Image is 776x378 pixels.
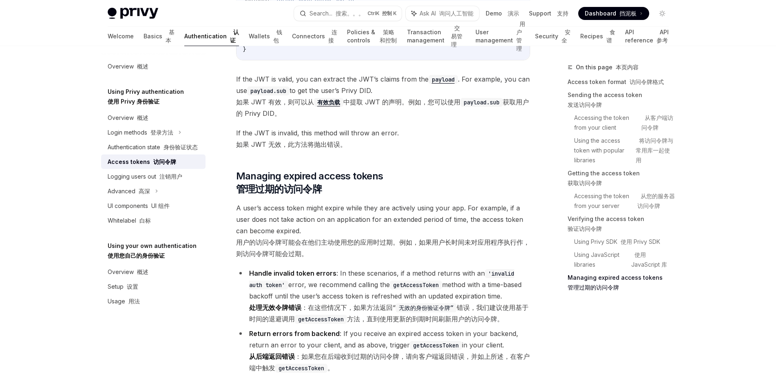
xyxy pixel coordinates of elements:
[108,186,150,196] div: Advanced
[236,267,530,325] li: : In these scenarios, if a method returns with an error, we recommend calling the method with a t...
[451,24,462,47] font: 交易管理
[137,114,148,121] font: 概述
[574,111,675,134] a: Accessing the token from your client 从客户端访问令牌
[568,75,675,88] a: Access token format 访问令牌格式
[625,26,669,46] a: API reference API 参考
[637,192,675,209] font: 从您的服务器访问令牌
[656,7,669,20] button: Toggle dark mode
[101,59,206,73] a: Overview 概述
[108,241,197,260] h5: Using your own authentication
[108,281,138,291] div: Setup
[486,9,519,17] a: Demo 演示
[568,212,675,235] a: Verifying the access token验证访问令牌
[580,26,615,46] a: Recipes 食谱
[236,183,322,195] font: 管理过期的访问令牌
[574,134,675,166] a: Using the access token with popular libraries 将访问令牌与常用库一起使用
[420,9,473,17] span: Ask AI
[568,283,619,290] font: 管理过期的访问令牌
[236,170,383,196] span: Managing expired access tokens
[153,158,176,165] font: 访问令牌
[406,6,479,20] button: Ask AI 询问人工智能
[101,264,206,279] a: Overview 概述
[101,154,206,169] a: Access tokens 访问令牌
[407,26,466,46] a: Transaction management 交易管理
[236,127,530,150] span: If the JWT is invalid, this method will throw an error.
[292,26,337,46] a: Connectors 连接
[164,143,198,150] font: 身份验证状态
[101,139,206,154] a: Authentication state 身份验证状态
[295,315,347,324] code: getAccessToken
[108,127,173,137] div: Login methods
[439,9,473,16] font: 询问人工智能
[101,110,206,125] a: Overview 概述
[619,9,637,16] font: 挡泥板
[557,9,568,16] font: 支持
[410,341,462,350] code: getAccessToken
[236,238,530,258] font: 用户的访问令牌可能会在他们主动使用您的应用时过期。例如，如果用户长时间未对应用程序执行作，则访问令牌可能会过期。
[249,269,514,290] code: 'invalid auth token'
[574,248,675,271] a: Using JavaScript libraries 使用 JavaScript 库
[108,296,140,306] div: Usage
[137,268,148,275] font: 概述
[127,283,138,290] font: 设置
[578,7,649,20] a: Dashboard 挡泥板
[150,128,173,135] font: 登录方法
[367,10,397,16] span: Ctrl K
[568,225,602,232] font: 验证访问令牌
[101,279,206,294] a: Setup 设置
[108,113,148,122] div: Overview
[641,114,673,130] font: 从客户端访问令牌
[108,26,134,46] a: Welcome
[139,187,150,194] font: 高深
[101,169,206,183] a: Logging users out 注销用户
[236,202,530,259] span: A user’s access token might expire while they are actively using your app. For example, if a user...
[108,142,198,152] div: Authentication state
[562,28,570,43] font: 安全
[230,28,239,43] font: 认证
[108,7,158,19] img: light logo
[574,235,675,248] a: Using Privy SDK 使用 Privy SDK
[108,267,148,276] div: Overview
[568,179,602,186] font: 获取访问令牌
[247,86,290,95] code: payload.sub
[568,166,675,189] a: Getting the access token获取访问令牌
[236,140,347,148] font: 如果 JWT 无效，此方法将抛出错误。
[108,171,182,181] div: Logging users out
[139,217,151,223] font: 白标
[249,303,528,323] font: ：在这些情况下，如果方法返回“ 错误，我们建议使用基于时间的退避调用 方法，直到使用更新的到期时间刷新用户的访问令牌。
[101,213,206,228] a: Whitelabel 白标
[508,9,519,16] font: 演示
[429,75,458,83] a: payload
[328,28,337,43] font: 连接
[636,137,673,163] font: 将访问令牌与常用库一起使用
[108,201,170,210] div: UI components
[249,269,336,277] strong: Handle invalid token errors
[108,252,165,259] font: 使用您自己的身份验证
[568,271,675,294] a: Managing expired access tokens管理过期的访问令牌
[621,238,660,245] font: 使用 Privy SDK
[166,28,175,43] font: 基本
[236,73,530,119] span: If the JWT is valid, you can extract the JWT’s claims from the . For example, you can use to get ...
[574,189,675,212] a: Accessing the token from your server 从您的服务器访问令牌
[108,215,151,225] div: Whitelabel
[576,62,639,72] span: On this page
[314,98,343,107] code: 有效负载
[249,303,301,312] strong: 处理无效令牌错误
[396,303,457,312] code: 无效的身份验证令牌”
[101,294,206,308] a: Usage 用法
[310,8,364,18] div: Search...
[249,26,282,46] a: Wallets 钱包
[108,61,148,71] div: Overview
[585,9,637,17] span: Dashboard
[475,26,525,46] a: User management 用户管理
[460,98,503,107] code: payload.sub
[314,98,343,106] a: 有效负载
[657,28,669,43] font: API 参考
[390,281,442,290] code: getAccessToken
[535,26,570,46] a: Security 安全
[236,98,529,117] font: 如果 JWT 有效，则可以从 中提取 JWT 的声明。例如，您可以使用 获取用户的 Privy DID。
[630,78,664,85] font: 访问令牌格式
[529,9,568,17] a: Support 支持
[273,28,282,43] font: 钱包
[159,172,182,179] font: 注销用户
